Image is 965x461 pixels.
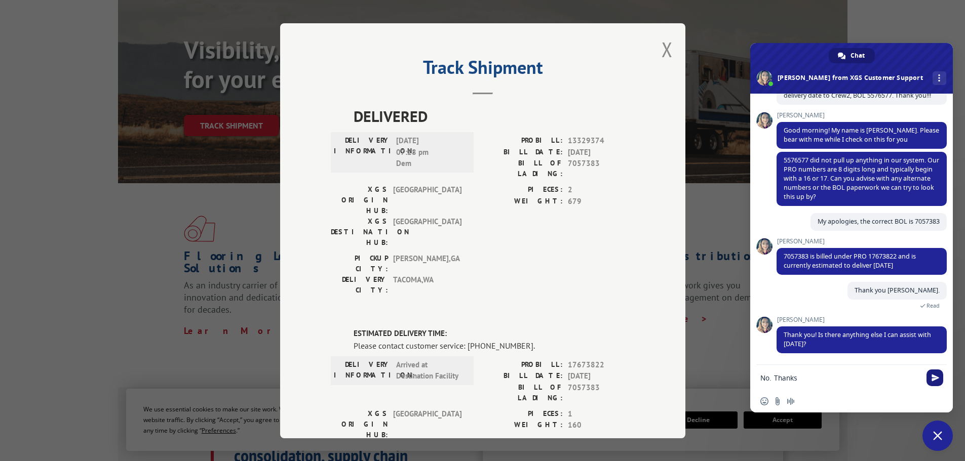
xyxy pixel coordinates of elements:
[568,146,635,158] span: [DATE]
[784,330,931,348] span: Thank you! Is there anything else I can assist with [DATE]?
[393,184,461,216] span: [GEOGRAPHIC_DATA]
[396,135,465,170] span: [DATE] 07:28 pm Dem
[774,397,782,405] span: Send a file
[777,238,947,245] span: [PERSON_NAME]
[662,36,673,63] button: Close modal
[760,373,920,383] textarea: Compose your message...
[483,408,563,420] label: PIECES:
[927,369,943,386] span: Send
[483,195,563,207] label: WEIGHT:
[818,217,940,226] span: My apologies, the correct BOL is 7057383
[483,135,563,147] label: PROBILL:
[354,328,635,340] label: ESTIMATED DELIVERY TIME:
[483,370,563,382] label: BILL DATE:
[331,216,388,248] label: XGS DESTINATION HUB:
[331,184,388,216] label: XGS ORIGIN HUB:
[568,420,635,431] span: 160
[334,359,391,382] label: DELIVERY INFORMATION:
[334,135,391,170] label: DELIVERY INFORMATION:
[396,359,465,382] span: Arrived at Destination Facility
[483,420,563,431] label: WEIGHT:
[568,135,635,147] span: 13329374
[331,274,388,296] label: DELIVERY CITY:
[568,359,635,370] span: 17673822
[855,286,940,295] span: Thank you [PERSON_NAME].
[784,156,939,201] span: 5576577 did not pull up anything in our system. Our PRO numbers are 8 digits long and typically b...
[760,397,768,405] span: Insert an emoji
[927,302,940,309] span: Read
[331,408,388,440] label: XGS ORIGIN HUB:
[483,382,563,403] label: BILL OF LADING:
[483,184,563,196] label: PIECES:
[568,158,635,179] span: 7057383
[331,60,635,79] h2: Track Shipment
[393,274,461,296] span: TACOMA , WA
[851,48,865,63] span: Chat
[829,48,875,63] div: Chat
[483,146,563,158] label: BILL DATE:
[568,408,635,420] span: 1
[568,184,635,196] span: 2
[354,339,635,351] div: Please contact customer service: [PHONE_NUMBER].
[933,71,946,85] div: More channels
[331,253,388,274] label: PICKUP CITY:
[568,382,635,403] span: 7057383
[393,253,461,274] span: [PERSON_NAME] , GA
[568,370,635,382] span: [DATE]
[354,105,635,128] span: DELIVERED
[393,408,461,440] span: [GEOGRAPHIC_DATA]
[483,158,563,179] label: BILL OF LADING:
[483,359,563,370] label: PROBILL:
[784,126,939,144] span: Good morning! My name is [PERSON_NAME]. Please bear with me while I check on this for you
[787,397,795,405] span: Audio message
[393,216,461,248] span: [GEOGRAPHIC_DATA]
[777,112,947,119] span: [PERSON_NAME]
[568,195,635,207] span: 679
[784,252,916,270] span: 7057383 is billed under PRO 17673822 and is currently estimated to deliver [DATE]
[777,316,947,323] span: [PERSON_NAME]
[922,421,953,451] div: Close chat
